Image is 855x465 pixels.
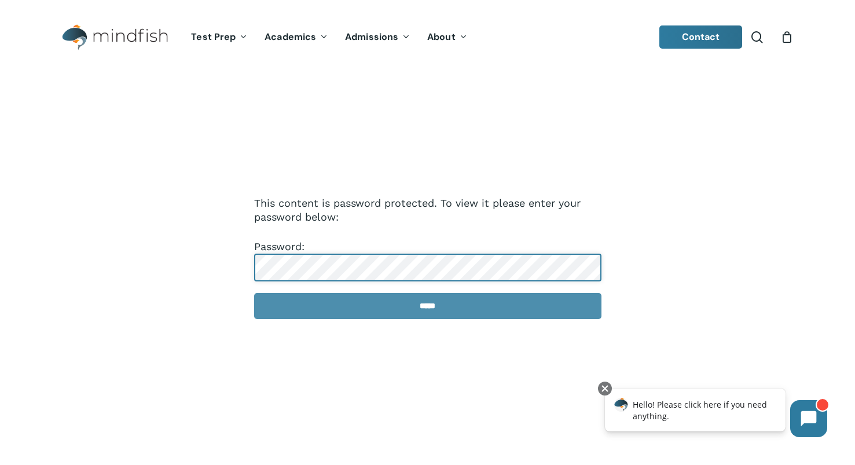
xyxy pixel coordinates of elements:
a: Academics [256,32,336,42]
iframe: Chatbot [593,379,839,449]
span: Admissions [345,31,398,43]
a: Contact [659,25,743,49]
input: Password: [254,254,601,281]
span: Test Prep [191,31,236,43]
span: About [427,31,456,43]
span: Contact [682,31,720,43]
label: Password: [254,240,601,273]
a: Cart [780,31,793,43]
header: Main Menu [46,16,809,59]
p: This content is password protected. To view it please enter your password below: [254,196,601,240]
a: About [419,32,476,42]
nav: Main Menu [182,16,475,59]
a: Test Prep [182,32,256,42]
span: Academics [265,31,316,43]
a: Admissions [336,32,419,42]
